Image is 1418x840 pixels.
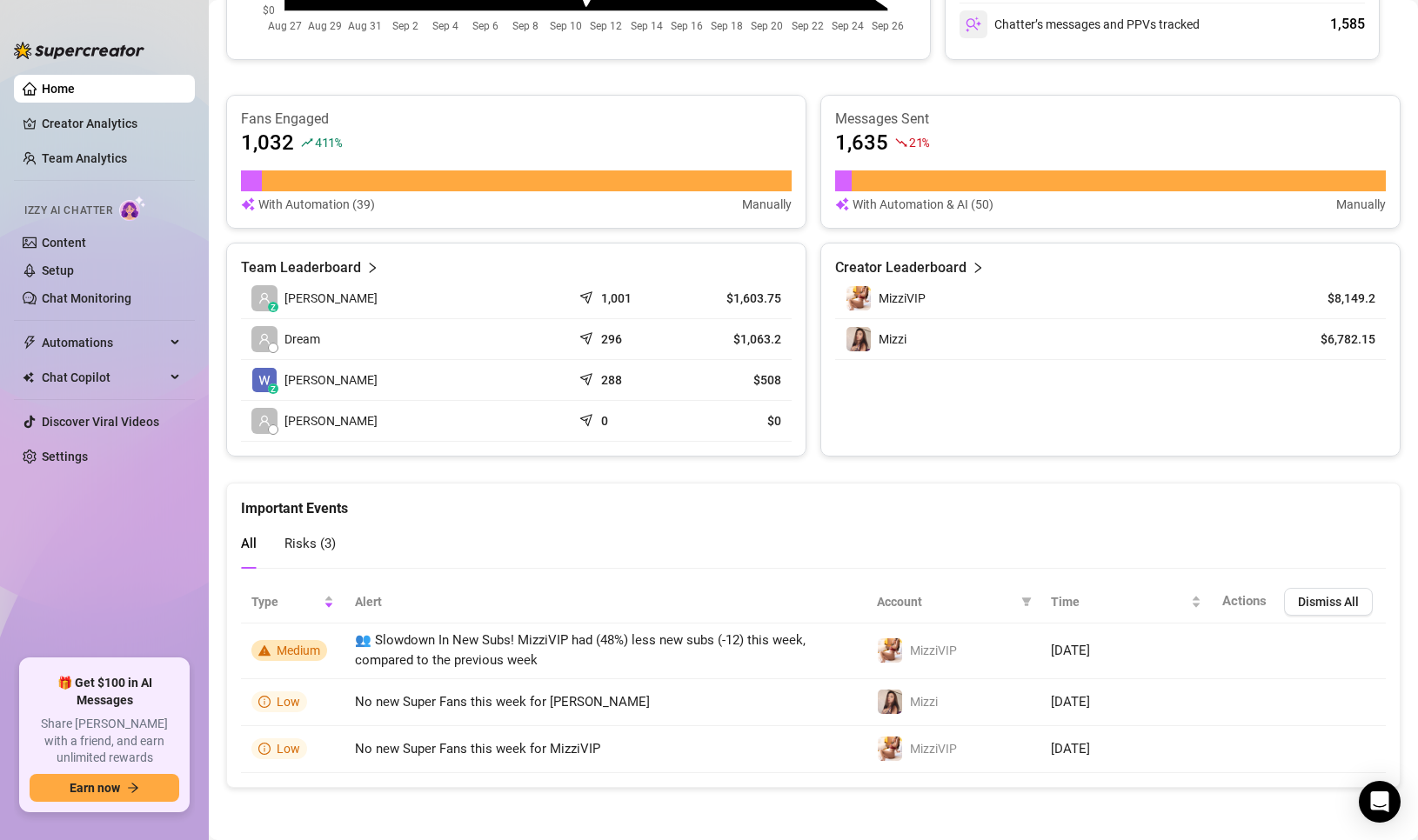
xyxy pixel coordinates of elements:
span: Dismiss All [1298,595,1359,609]
article: Team Leaderboard [241,257,361,278]
span: send [579,287,597,304]
span: Automations [42,329,165,357]
div: z [268,302,278,312]
a: Home [42,82,75,96]
article: Messages Sent [835,110,1386,129]
span: No new Super Fans this week for [PERSON_NAME] [355,694,650,710]
span: All [241,536,257,551]
span: Chat Copilot [42,363,165,391]
span: Account [877,592,1014,611]
th: Type [241,581,344,623]
img: MizziVIP [878,737,902,761]
span: filter [1021,597,1032,607]
span: Izzy AI Chatter [24,203,112,219]
article: 1,001 [601,290,632,307]
article: 288 [601,371,622,389]
img: MizziVIP [878,638,902,663]
span: Medium [277,643,320,657]
span: right [366,257,378,278]
span: 21 % [909,134,929,150]
img: Mizzi [846,327,871,351]
span: arrow-right [127,782,139,794]
article: $0 [692,412,781,430]
article: $508 [692,371,781,389]
span: Mizzi [910,695,938,709]
button: Dismiss All [1284,588,1373,616]
span: send [579,410,597,427]
article: 296 [601,330,622,348]
a: Creator Analytics [42,110,181,137]
article: With Automation (39) [258,195,375,214]
article: Manually [742,195,792,214]
span: right [972,257,984,278]
span: MizziVIP [910,643,957,657]
span: Type [251,592,320,611]
article: $6,782.15 [1296,330,1375,348]
button: Earn nowarrow-right [30,774,179,802]
span: Share [PERSON_NAME] with a friend, and earn unlimited rewards [30,716,179,767]
span: 🎁 Get $100 in AI Messages [30,675,179,709]
img: Chat Copilot [23,371,34,383]
img: svg%3e [966,17,981,32]
div: Open Intercom Messenger [1359,781,1401,823]
span: info-circle [258,743,271,755]
span: rise [301,137,313,149]
article: 0 [601,412,608,430]
span: fall [895,137,907,149]
span: [DATE] [1051,694,1090,710]
span: Actions [1222,593,1267,609]
span: info-circle [258,696,271,708]
div: Important Events [241,483,1386,519]
article: 1,032 [241,129,294,157]
article: Manually [1336,195,1386,214]
span: Time [1051,592,1187,611]
article: With Automation & AI (50) [853,195,993,214]
div: 1,585 [1330,14,1365,35]
div: z [268,383,278,394]
span: No new Super Fans this week for MizziVIP [355,741,600,757]
article: Creator Leaderboard [835,257,967,278]
span: filter [1018,589,1035,615]
span: [DATE] [1051,643,1090,658]
span: send [579,328,597,345]
span: [PERSON_NAME] [284,289,378,308]
article: Fans Engaged [241,110,792,129]
span: user [258,333,271,345]
img: AI Chatter [119,196,146,221]
span: warning [258,644,271,657]
span: thunderbolt [23,336,37,350]
article: $1,603.75 [692,290,781,307]
article: $1,063.2 [692,330,781,348]
span: Earn now [70,781,120,795]
span: Low [277,695,300,709]
a: Setup [42,263,74,277]
span: [PERSON_NAME] [284,411,378,430]
span: Dream [284,330,320,349]
span: MizziVIP [910,742,957,756]
img: logo-BBDzfeDw.svg [14,42,144,59]
span: [PERSON_NAME] [284,370,378,390]
th: Time [1040,581,1212,623]
th: Alert [344,581,866,623]
img: svg%3e [835,195,849,214]
a: Content [42,236,86,250]
img: Mizzi [878,690,902,714]
span: 411 % [315,134,342,150]
div: Chatter’s messages and PPVs tracked [960,10,1200,38]
img: svg%3e [241,195,255,214]
span: Mizzi [879,332,906,346]
article: $8,149.2 [1296,290,1375,307]
a: Discover Viral Videos [42,415,159,429]
article: 1,635 [835,129,888,157]
a: Team Analytics [42,151,127,165]
span: user [258,292,271,304]
span: MizziVIP [879,291,926,305]
span: 👥 Slowdown In New Subs! MizziVIP had (48%) less new subs (-12) this week, compared to the previou... [355,632,806,669]
span: Low [277,742,300,756]
span: Risks ( 3 ) [284,536,336,551]
span: user [258,415,271,427]
a: Chat Monitoring [42,291,131,305]
span: [DATE] [1051,741,1090,757]
img: William Daigle [252,368,277,392]
a: Settings [42,450,88,463]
